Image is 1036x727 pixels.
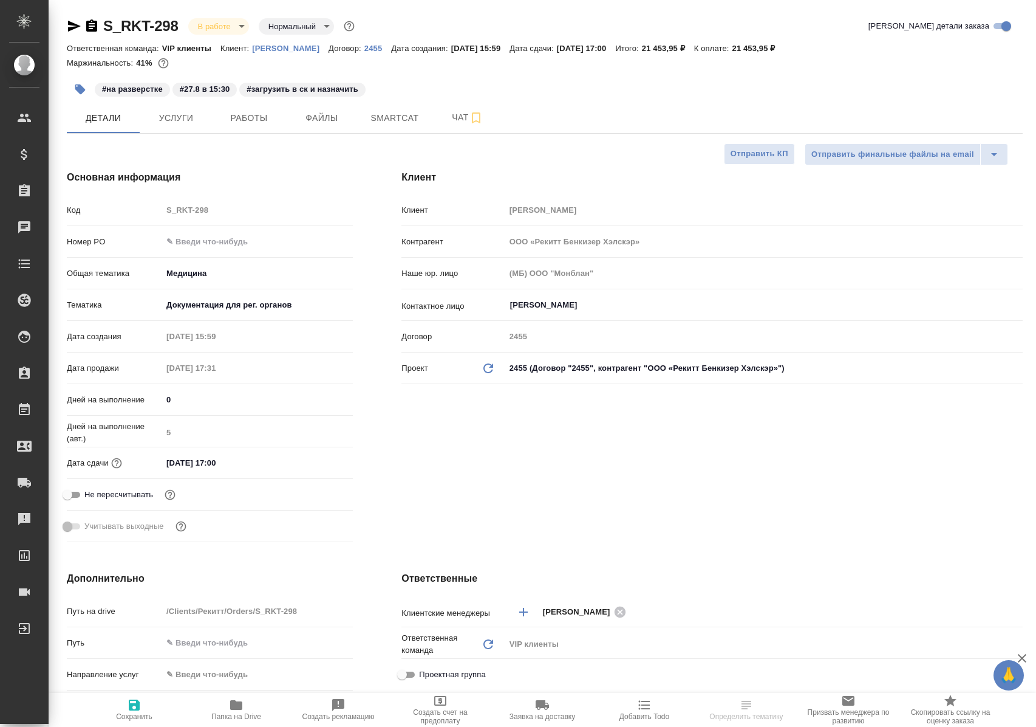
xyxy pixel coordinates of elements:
[364,44,391,53] p: 2455
[805,708,892,725] span: Призвать менеджера по развитию
[67,637,162,649] p: Путь
[401,300,505,312] p: Контактное лицо
[401,362,428,374] p: Проект
[211,712,261,721] span: Папка на Drive
[84,489,153,501] span: Не пересчитывать
[162,233,353,250] input: ✎ Введи что-нибудь
[109,455,124,471] button: Если добавить услуги и заполнить их объемом, то дата рассчитается автоматически
[162,295,353,315] div: Документация для рег. органов
[505,201,1023,219] input: Пустое поле
[147,111,205,126] span: Услуги
[74,111,132,126] span: Детали
[162,487,178,503] button: Включи, если не хочешь, чтобы указанная дата сдачи изменилась после переставления заказа в 'Подтв...
[401,632,480,656] p: Ответственная команда
[797,693,899,727] button: Призвать менеджера по развитию
[907,708,994,725] span: Скопировать ссылку на оценку заказа
[83,693,185,727] button: Сохранить
[732,44,785,53] p: 21 453,95 ₽
[593,693,695,727] button: Добавить Todo
[491,693,593,727] button: Заявка на доставку
[805,143,981,165] button: Отправить финальные файлы на email
[171,83,239,94] span: 27.8 в 15:30
[102,83,163,95] p: #на разверстке
[366,111,424,126] span: Smartcat
[67,421,162,445] p: Дней на выполнение (авт.)
[469,111,483,125] svg: Подписаться
[67,299,162,311] p: Тематика
[84,520,164,532] span: Учитывать выходные
[505,264,1023,282] input: Пустое поле
[341,18,357,34] button: Доп статусы указывают на важность/срочность заказа
[397,708,484,725] span: Создать счет на предоплату
[162,328,268,345] input: Пустое поле
[709,712,783,721] span: Определить тематику
[220,111,278,126] span: Работы
[287,693,389,727] button: Создать рекламацию
[173,519,189,534] button: Выбери, если сб и вс нужно считать рабочими днями для выполнения заказа.
[438,110,497,125] span: Чат
[509,712,575,721] span: Заявка на доставку
[185,693,287,727] button: Папка на Drive
[391,44,451,53] p: Дата создания:
[401,267,505,280] p: Наше юр. лицо
[805,143,1008,165] div: split button
[993,660,1024,691] button: 🙏
[67,457,109,469] p: Дата сдачи
[694,44,732,53] p: К оплате:
[505,358,1023,379] div: 2455 (Договор "2455", контрагент "ООО «Рекитт Бенкизер Хэлскэр»")
[116,712,152,721] span: Сохранить
[162,201,353,219] input: Пустое поле
[67,571,353,586] h4: Дополнительно
[162,391,353,408] input: ✎ Введи что-нибудь
[293,111,351,126] span: Файлы
[67,44,162,53] p: Ответственная команда:
[389,693,491,727] button: Создать счет на предоплату
[252,44,329,53] p: [PERSON_NAME]
[220,44,252,53] p: Клиент:
[67,236,162,248] p: Номер PO
[724,143,795,165] button: Отправить КП
[84,19,99,33] button: Скопировать ссылку
[162,634,353,652] input: ✎ Введи что-нибудь
[180,83,230,95] p: #27.8 в 15:30
[642,44,694,53] p: 21 453,95 ₽
[731,147,788,161] span: Отправить КП
[419,669,485,681] span: Проектная группа
[67,76,94,103] button: Добавить тэг
[67,170,353,185] h4: Основная информация
[557,44,616,53] p: [DATE] 17:00
[67,394,162,406] p: Дней на выполнение
[329,44,364,53] p: Договор:
[67,362,162,374] p: Дата продажи
[1016,304,1018,306] button: Open
[155,55,171,71] button: 10461.22 RUB;
[67,605,162,618] p: Путь на drive
[162,454,268,472] input: ✎ Введи что-нибудь
[166,669,338,681] div: ✎ Введи что-нибудь
[509,598,538,627] button: Добавить менеджера
[543,604,630,619] div: [PERSON_NAME]
[162,664,353,685] div: ✎ Введи что-нибудь
[868,20,989,32] span: [PERSON_NAME] детали заказа
[998,663,1019,688] span: 🙏
[259,18,334,35] div: В работе
[364,43,391,53] a: 2455
[302,712,375,721] span: Создать рекламацию
[401,607,505,619] p: Клиентские менеджеры
[162,263,353,284] div: Медицина
[247,83,358,95] p: #загрузить в ск и назначить
[162,44,220,53] p: VIP клиенты
[67,204,162,216] p: Код
[401,170,1023,185] h4: Клиент
[252,43,329,53] a: [PERSON_NAME]
[136,58,155,67] p: 41%
[103,18,179,34] a: S_RKT-298
[67,331,162,343] p: Дата создания
[695,693,797,727] button: Определить тематику
[67,267,162,280] p: Общая тематика
[619,712,669,721] span: Добавить Todo
[509,44,556,53] p: Дата сдачи:
[451,44,510,53] p: [DATE] 15:59
[401,204,505,216] p: Клиент
[615,44,641,53] p: Итого:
